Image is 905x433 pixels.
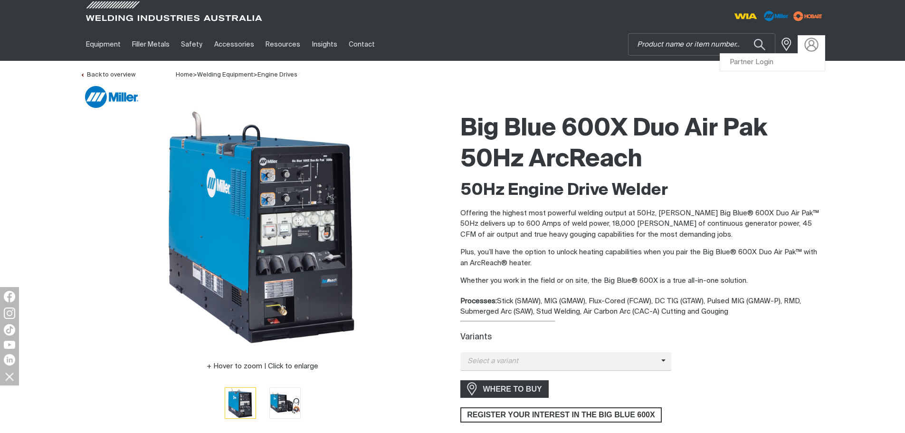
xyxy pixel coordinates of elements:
[460,407,662,423] a: REGISTER YOUR INTEREST IN THE BIG BLUE 600X
[4,324,15,336] img: TikTok
[209,28,260,61] a: Accessories
[460,114,825,175] h1: Big Blue 600X Duo Air Pak 50Hz ArcReach
[225,388,256,418] img: Big Blue 600X Duo Air Pak 50Hz ArcReach
[306,28,343,61] a: Insights
[175,28,208,61] a: Safety
[460,276,825,287] p: Whether you work in the field or on site, the Big Blue® 600X is a true all-in-one solution.
[460,298,497,305] strong: Processes:
[743,33,776,56] button: Search products
[461,407,661,423] span: REGISTER YOUR INTEREST IN THE BIG BLUE 600X
[80,28,639,61] nav: Main
[257,72,297,78] a: Engine Drives
[253,72,257,78] span: >
[460,208,825,241] p: Offering the highest most powerful welding output at 50Hz, [PERSON_NAME] Big Blue® 600X Duo Air P...
[80,72,135,78] a: Back to overview
[4,354,15,366] img: LinkedIn
[260,28,306,61] a: Resources
[4,291,15,302] img: Facebook
[460,380,549,398] a: WHERE TO BUY
[126,28,175,61] a: Filler Metals
[4,341,15,349] img: YouTube
[460,247,825,269] p: Plus, you’ll have the option to unlock heating capabilities when you pair the Big Blue® 600X Duo ...
[144,109,381,346] img: Big Blue 600X Duo Air Pak 50Hz ArcReach
[477,382,548,397] span: WHERE TO BUY
[1,368,18,385] img: hide socials
[201,361,324,372] button: Hover to zoom | Click to enlarge
[197,72,253,78] a: Welding Equipment
[460,356,661,367] span: Select a variant
[343,28,381,61] a: Contact
[225,387,256,419] button: Go to slide 1
[80,28,126,61] a: Equipment
[460,180,825,201] h2: 50Hz Engine Drive Welder
[193,72,197,78] span: >
[460,333,492,341] label: Variants
[791,9,825,23] img: miller
[460,296,825,318] div: Stick (SMAW), MIG (GMAW), Flux-Cored (FCAW), DC TIG (GTAW), Pulsed MIG (GMAW-P), RMD, Submerged A...
[4,308,15,319] img: Instagram
[629,34,775,55] input: Product name or item number...
[176,72,193,78] a: Home
[720,54,825,71] a: Partner Login
[269,387,301,419] button: Go to slide 2
[270,388,300,418] img: Big Blue 600X Duo Air Pak 50Hz ArcReach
